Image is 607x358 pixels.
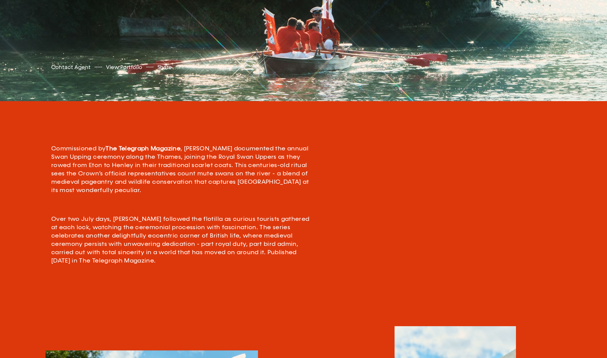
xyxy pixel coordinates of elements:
[106,63,142,71] a: View Portfolio
[51,63,91,71] a: Contact Agent
[51,206,317,265] p: Over two July days, [PERSON_NAME] followed the flotilla as curious tourists gathered at each lock...
[51,144,317,194] p: Commissioned by , [PERSON_NAME] documented the annual Swan Upping ceremony along the Thames, join...
[157,62,172,72] button: Share
[105,145,181,152] strong: The Telegraph Magazine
